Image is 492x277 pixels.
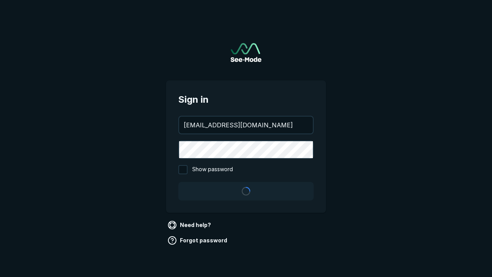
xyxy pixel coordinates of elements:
a: Forgot password [166,234,230,247]
a: Need help? [166,219,214,231]
span: Sign in [178,93,314,107]
a: Go to sign in [231,43,261,62]
img: See-Mode Logo [231,43,261,62]
span: Show password [192,165,233,174]
input: your@email.com [179,117,313,133]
